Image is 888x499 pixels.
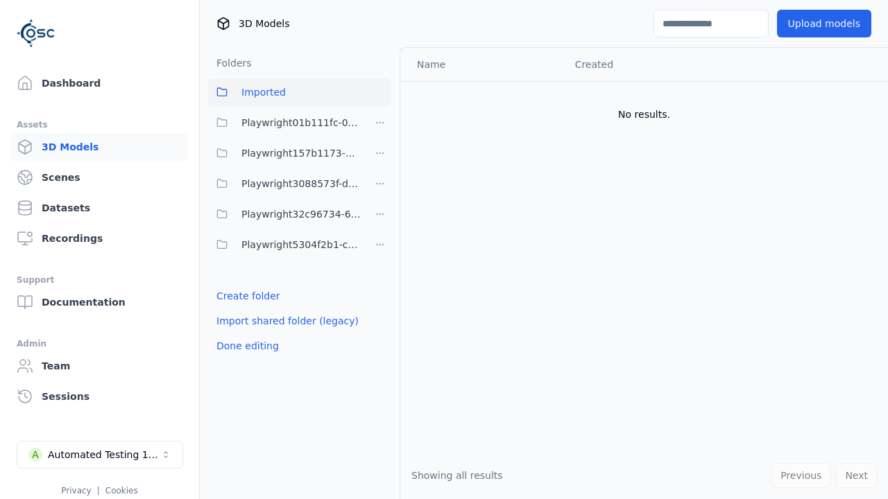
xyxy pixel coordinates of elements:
[17,441,183,469] button: Select a workspace
[208,283,289,308] button: Create folder
[11,194,188,222] a: Datasets
[241,84,286,100] span: Imported
[241,175,361,192] span: Playwright3088573f-d44d-455e-85f6-006cb06f31fb
[411,470,503,481] span: Showing all results
[208,78,391,106] button: Imported
[241,206,361,222] span: Playwright32c96734-6866-42ae-8456-0f4acea52717
[11,133,188,161] a: 3D Models
[564,48,731,81] th: Created
[208,139,361,167] button: Playwright157b1173-e73c-4808-a1ac-12e2e4cec217
[241,114,361,131] span: Playwright01b111fc-024f-466d-9bae-c06bfb571c6d
[17,335,182,352] div: Admin
[105,486,138,496] a: Cookies
[216,314,359,328] a: Import shared folder (legacy)
[216,289,280,303] a: Create folder
[208,308,367,333] button: Import shared folder (legacy)
[400,48,564,81] th: Name
[208,56,252,70] h3: Folders
[208,200,361,228] button: Playwright32c96734-6866-42ae-8456-0f4acea52717
[17,14,55,53] img: Logo
[97,486,100,496] span: |
[777,10,871,37] button: Upload models
[17,272,182,288] div: Support
[208,231,361,259] button: Playwright5304f2b1-c9d3-459f-957a-a9fd53ec8eaf
[400,81,888,148] td: No results.
[208,333,287,358] button: Done editing
[61,486,91,496] a: Privacy
[241,236,361,253] span: Playwright5304f2b1-c9d3-459f-957a-a9fd53ec8eaf
[241,145,361,161] span: Playwright157b1173-e73c-4808-a1ac-12e2e4cec217
[208,109,361,137] button: Playwright01b111fc-024f-466d-9bae-c06bfb571c6d
[17,116,182,133] div: Assets
[48,448,160,462] div: Automated Testing 1 - Playwright
[11,352,188,380] a: Team
[11,225,188,252] a: Recordings
[11,288,188,316] a: Documentation
[11,383,188,410] a: Sessions
[28,448,42,462] div: A
[11,69,188,97] a: Dashboard
[208,170,361,198] button: Playwright3088573f-d44d-455e-85f6-006cb06f31fb
[239,17,289,30] span: 3D Models
[11,164,188,191] a: Scenes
